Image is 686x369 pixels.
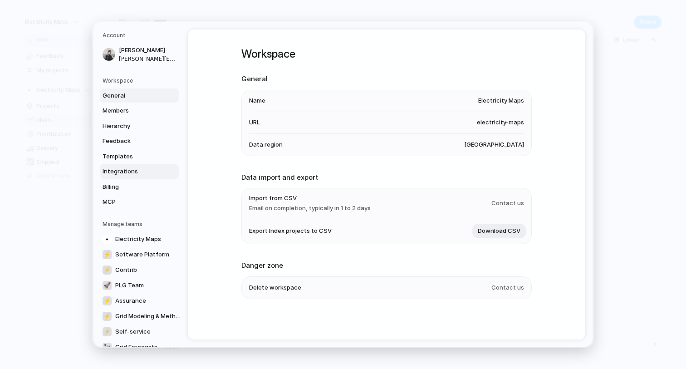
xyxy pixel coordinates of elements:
span: Contact us [491,283,524,292]
span: Members [103,106,161,115]
a: ⚡Self-service [100,325,183,339]
h5: Manage teams [103,220,179,228]
div: 🚀 [103,281,112,290]
span: URL [249,118,260,127]
a: 🚀PLG Team [100,278,183,293]
span: Delete workspace [249,283,301,292]
div: ⚡ [103,296,112,305]
a: Hierarchy [100,119,179,133]
span: Email on completion, typically in 1 to 2 days [249,204,371,213]
a: ⚡Contrib [100,263,183,277]
a: General [100,89,179,103]
a: ⚡Software Platform [100,247,183,262]
div: ⚡ [103,327,112,336]
span: [GEOGRAPHIC_DATA] [464,140,524,149]
span: Electricity Maps [115,235,161,244]
span: electricity-maps [477,118,524,127]
h2: Danger zone [241,261,532,271]
a: Billing [100,180,179,194]
button: Download CSV [472,224,526,238]
span: Self-service [115,327,151,336]
span: Data region [249,140,283,149]
span: Billing [103,182,161,192]
div: 🔭 [103,343,112,352]
span: Integrations [103,167,161,176]
h5: Account [103,31,179,39]
span: Hierarchy [103,122,161,131]
span: Name [249,96,265,105]
a: Members [100,103,179,118]
span: Assurance [115,296,146,305]
a: Electricity Maps [100,232,183,246]
span: Import from CSV [249,194,371,203]
span: Electricity Maps [478,96,524,105]
span: [PERSON_NAME][EMAIL_ADDRESS][DOMAIN_NAME] [119,55,177,63]
a: Templates [100,149,179,164]
span: PLG Team [115,281,144,290]
h1: Workspace [241,46,532,62]
span: Grid Forecasts [115,343,157,352]
h2: Data import and export [241,172,532,183]
h5: Workspace [103,77,179,85]
a: [PERSON_NAME][PERSON_NAME][EMAIL_ADDRESS][DOMAIN_NAME] [100,43,179,66]
a: Feedback [100,134,179,148]
h2: General [241,74,532,84]
span: Software Platform [115,250,169,259]
span: Contact us [491,199,524,208]
a: ⚡Assurance [100,294,183,308]
span: MCP [103,197,161,207]
a: Integrations [100,164,179,179]
span: Export Index projects to CSV [249,226,332,236]
div: ⚡ [103,250,112,259]
a: ⚡Grid Modeling & Methodology [100,309,183,324]
a: 🔭Grid Forecasts [100,340,183,354]
div: ⚡ [103,266,112,275]
span: Feedback [103,137,161,146]
span: Grid Modeling & Methodology [115,312,181,321]
span: [PERSON_NAME] [119,46,177,55]
div: ⚡ [103,312,112,321]
span: Download CSV [478,226,520,236]
span: Templates [103,152,161,161]
a: MCP [100,195,179,209]
span: Contrib [115,266,137,275]
span: General [103,91,161,100]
